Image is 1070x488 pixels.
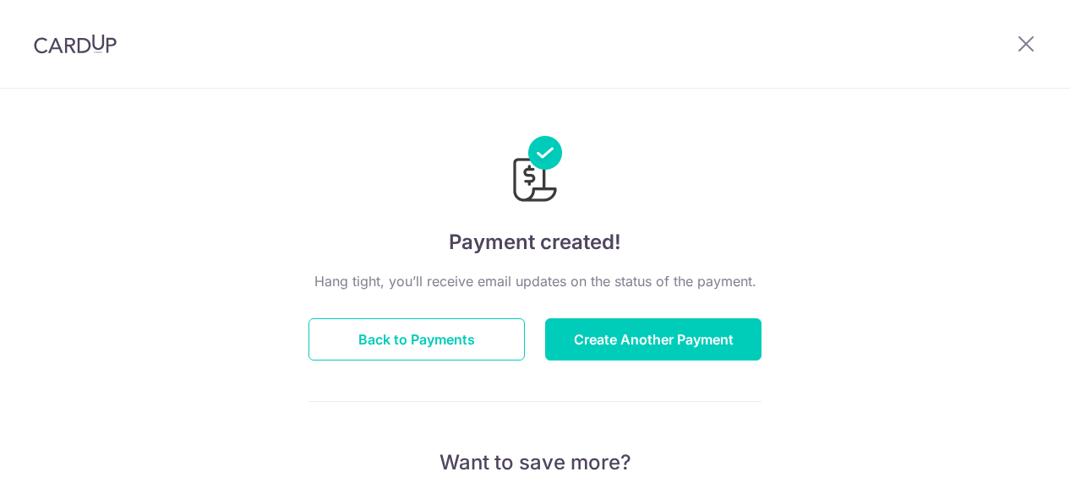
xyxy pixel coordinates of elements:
button: Back to Payments [308,318,525,361]
button: Create Another Payment [545,318,762,361]
p: Want to save more? [308,449,762,476]
img: CardUp [34,34,117,54]
h4: Payment created! [308,227,762,258]
p: Hang tight, you’ll receive email updates on the status of the payment. [308,271,762,291]
iframe: Opens a widget where you can find more information [962,437,1053,480]
img: Payments [508,136,562,207]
